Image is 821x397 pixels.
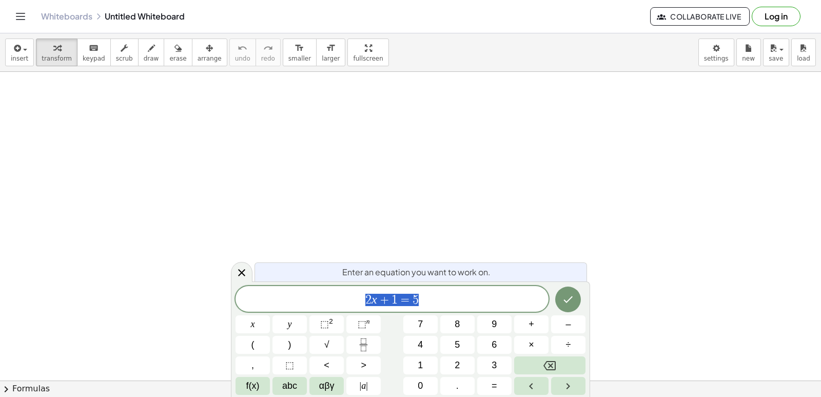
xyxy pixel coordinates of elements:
button: draw [138,39,165,66]
span: 6 [492,338,497,352]
button: format_sizelarger [316,39,345,66]
span: = [398,294,413,306]
span: 2 [365,294,372,306]
button: , [236,356,270,374]
i: keyboard [89,42,99,54]
button: Done [555,287,581,312]
button: 2 [440,356,475,374]
button: new [736,39,761,66]
a: Whiteboards [41,11,92,22]
span: ( [251,338,255,352]
button: Less than [309,356,344,374]
span: ⬚ [285,358,294,372]
button: Square root [309,336,344,354]
button: Squared [309,315,344,333]
button: Superscript [346,315,381,333]
span: 0 [418,379,423,393]
span: ) [288,338,291,352]
span: 1 [418,358,423,372]
span: 5 [413,294,419,306]
button: 3 [477,356,512,374]
span: larger [322,55,340,62]
button: format_sizesmaller [283,39,317,66]
span: redo [261,55,275,62]
span: | [360,381,362,391]
button: Times [514,336,549,354]
button: 7 [403,315,438,333]
i: redo [263,42,273,54]
span: 5 [455,338,460,352]
i: format_size [326,42,336,54]
span: × [529,338,534,352]
button: save [763,39,789,66]
span: insert [11,55,28,62]
span: fullscreen [353,55,383,62]
span: undo [235,55,250,62]
span: > [361,358,366,372]
span: 1 [392,294,398,306]
button: Minus [551,315,585,333]
button: 1 [403,356,438,374]
button: y [272,315,307,333]
span: = [492,379,497,393]
button: Left arrow [514,377,549,395]
span: √ [324,338,329,352]
span: . [456,379,459,393]
button: 6 [477,336,512,354]
span: , [251,358,254,372]
button: Greater than [346,356,381,374]
span: ⬚ [320,319,329,329]
button: Placeholder [272,356,307,374]
span: 3 [492,358,497,372]
span: transform [42,55,72,62]
span: abc [282,379,297,393]
span: new [742,55,755,62]
button: Absolute value [346,377,381,395]
span: Collaborate Live [659,12,741,21]
button: fullscreen [347,39,388,66]
span: + [529,317,534,331]
span: save [769,55,783,62]
span: ⬚ [358,319,366,329]
i: undo [238,42,247,54]
span: f(x) [246,379,260,393]
button: Functions [236,377,270,395]
button: erase [164,39,192,66]
span: 8 [455,317,460,331]
sup: n [366,317,370,325]
span: y [288,317,292,331]
button: Toggle navigation [12,8,29,25]
button: Backspace [514,356,585,374]
span: a [360,379,368,393]
span: + [377,294,392,306]
button: keyboardkeypad [77,39,111,66]
button: Right arrow [551,377,585,395]
button: redoredo [256,39,281,66]
button: . [440,377,475,395]
button: ( [236,336,270,354]
button: 9 [477,315,512,333]
button: transform [36,39,77,66]
span: – [565,317,571,331]
button: Log in [752,7,800,26]
span: | [366,381,368,391]
span: draw [144,55,159,62]
span: Enter an equation you want to work on. [342,266,491,278]
button: insert [5,39,34,66]
span: αβγ [319,379,335,393]
button: Divide [551,336,585,354]
var: x [372,293,377,306]
button: 0 [403,377,438,395]
span: settings [704,55,729,62]
button: Equals [477,377,512,395]
button: Alphabet [272,377,307,395]
button: undoundo [229,39,256,66]
span: erase [169,55,186,62]
span: 4 [418,338,423,352]
span: x [251,317,255,331]
span: 7 [418,317,423,331]
button: load [791,39,816,66]
span: scrub [116,55,133,62]
button: Plus [514,315,549,333]
span: load [797,55,810,62]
